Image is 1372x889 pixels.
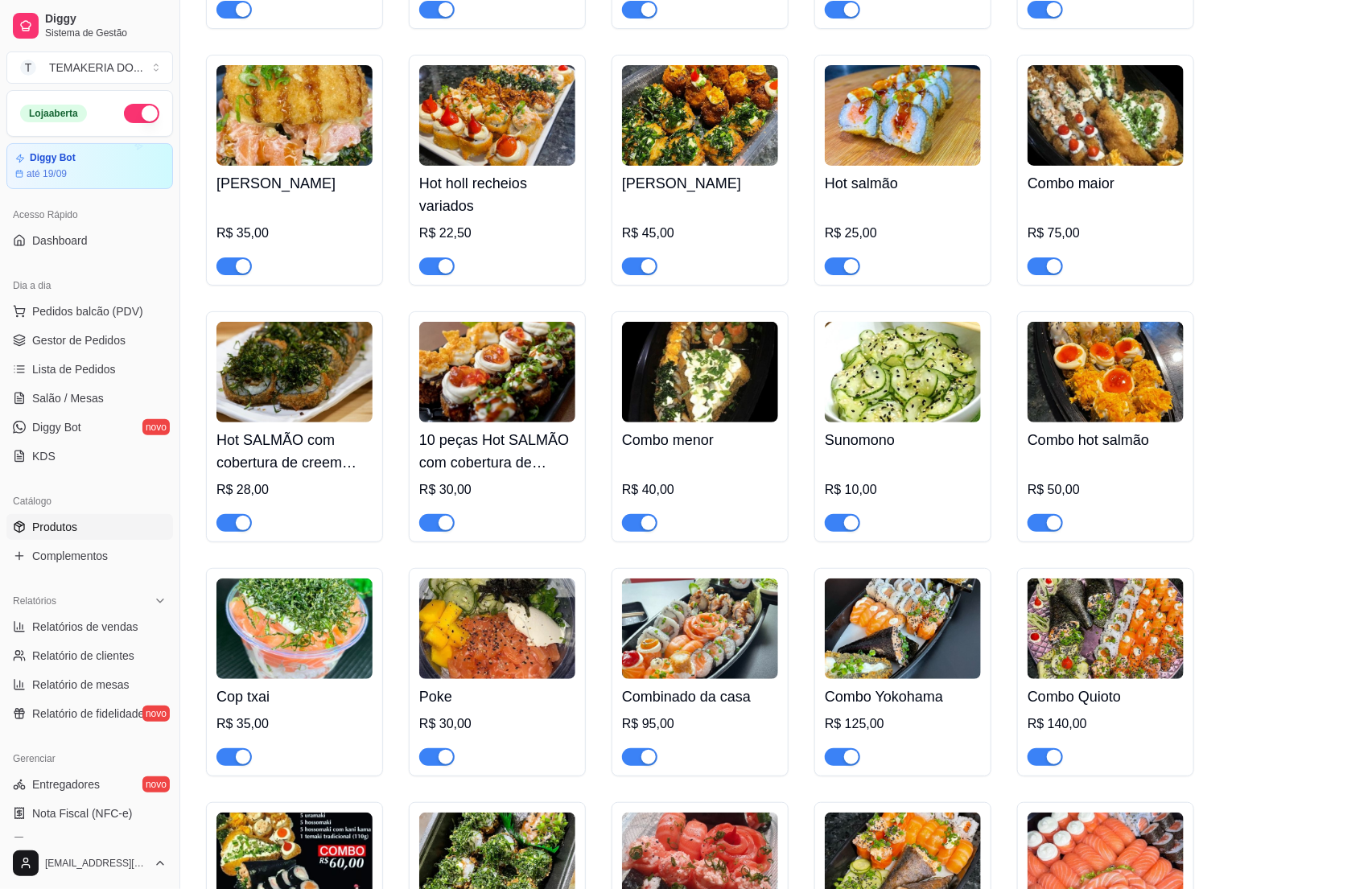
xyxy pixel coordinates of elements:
[32,419,81,435] span: Diggy Bot
[419,685,575,708] h4: Poke
[825,224,981,243] div: R$ 25,00
[825,322,981,422] img: product-image
[6,443,173,469] a: KDS
[6,298,173,324] button: Pedidos balcão (PDV)
[32,834,120,850] span: Controle de caixa
[32,648,134,664] span: Relatório de clientes
[216,65,373,166] img: product-image
[32,233,88,249] span: Dashboard
[6,488,173,514] div: Catálogo
[419,480,575,500] div: R$ 30,00
[13,595,56,607] span: Relatórios
[622,429,778,451] h4: Combo menor
[32,805,132,821] span: Nota Fiscal (NFC-e)
[216,714,373,734] div: R$ 35,00
[1028,480,1184,500] div: R$ 50,00
[6,614,173,640] a: Relatórios de vendas
[622,480,778,500] div: R$ 40,00
[6,143,173,189] a: Diggy Botaté 19/09
[216,480,373,500] div: R$ 28,00
[6,844,173,883] button: [EMAIL_ADDRESS][DOMAIN_NAME]
[32,619,138,635] span: Relatórios de vendas
[32,776,100,792] span: Entregadores
[6,829,173,855] a: Controle de caixa
[27,167,67,180] article: até 19/09
[419,578,575,679] img: product-image
[622,172,778,195] h4: [PERSON_NAME]
[1028,322,1184,422] img: product-image
[45,12,167,27] span: Diggy
[419,429,575,474] h4: 10 peças Hot SALMÃO com cobertura de creem cheese, geleia pimenta, doritos
[6,356,173,382] a: Lista de Pedidos
[419,172,575,217] h4: Hot holl recheios variados
[825,714,981,734] div: R$ 125,00
[6,6,173,45] a: DiggySistema de Gestão
[419,714,575,734] div: R$ 30,00
[6,701,173,726] a: Relatório de fidelidadenovo
[1028,685,1184,708] h4: Combo Quioto
[32,677,130,693] span: Relatório de mesas
[622,322,778,422] img: product-image
[32,303,143,319] span: Pedidos balcão (PDV)
[825,578,981,679] img: product-image
[825,65,981,166] img: product-image
[419,224,575,243] div: R$ 22,50
[6,51,173,84] button: Select a team
[32,361,116,377] span: Lista de Pedidos
[124,104,159,123] button: Alterar Status
[45,27,167,39] span: Sistema de Gestão
[6,273,173,298] div: Dia a dia
[622,714,778,734] div: R$ 95,00
[32,390,104,406] span: Salão / Mesas
[32,332,126,348] span: Gestor de Pedidos
[622,578,778,679] img: product-image
[1028,224,1184,243] div: R$ 75,00
[6,385,173,411] a: Salão / Mesas
[622,685,778,708] h4: Combinado da casa
[32,706,144,722] span: Relatório de fidelidade
[6,202,173,228] div: Acesso Rápido
[216,224,373,243] div: R$ 35,00
[1028,578,1184,679] img: product-image
[45,857,147,870] span: [EMAIL_ADDRESS][DOMAIN_NAME]
[622,65,778,166] img: product-image
[419,65,575,166] img: product-image
[6,514,173,540] a: Produtos
[49,60,143,76] div: TEMAKERIA DO ...
[216,685,373,708] h4: Cop txai
[419,322,575,422] img: product-image
[1028,172,1184,195] h4: Combo maior
[216,172,373,195] h4: [PERSON_NAME]
[6,414,173,440] a: Diggy Botnovo
[32,519,77,535] span: Produtos
[20,105,87,122] div: Loja aberta
[6,801,173,826] a: Nota Fiscal (NFC-e)
[825,480,981,500] div: R$ 10,00
[6,643,173,669] a: Relatório de clientes
[32,448,56,464] span: KDS
[6,327,173,353] a: Gestor de Pedidos
[622,224,778,243] div: R$ 45,00
[216,429,373,474] h4: Hot SALMÃO com cobertura de creem cheese e couve crispy 10 peças
[6,228,173,253] a: Dashboard
[216,322,373,422] img: product-image
[30,152,76,164] article: Diggy Bot
[6,746,173,772] div: Gerenciar
[1028,65,1184,166] img: product-image
[1028,429,1184,451] h4: Combo hot salmão
[825,429,981,451] h4: Sunomono
[6,543,173,569] a: Complementos
[20,60,36,76] span: T
[6,672,173,698] a: Relatório de mesas
[6,772,173,797] a: Entregadoresnovo
[825,172,981,195] h4: Hot salmão
[1028,714,1184,734] div: R$ 140,00
[32,548,108,564] span: Complementos
[825,685,981,708] h4: Combo Yokohama
[216,578,373,679] img: product-image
